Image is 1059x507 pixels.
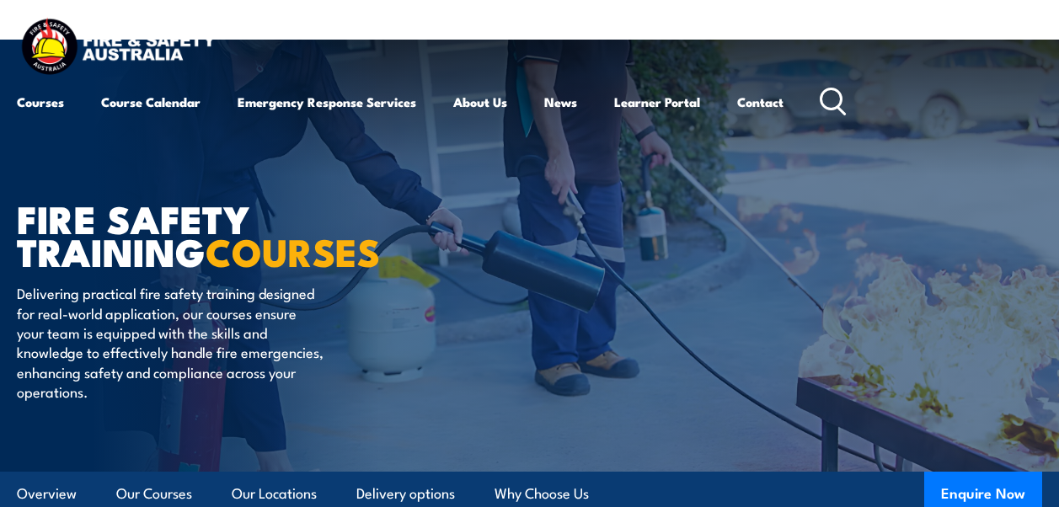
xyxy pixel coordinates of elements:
[614,82,700,122] a: Learner Portal
[206,221,380,280] strong: COURSES
[17,201,433,267] h1: FIRE SAFETY TRAINING
[101,82,201,122] a: Course Calendar
[238,82,416,122] a: Emergency Response Services
[453,82,507,122] a: About Us
[17,82,64,122] a: Courses
[17,283,324,401] p: Delivering practical fire safety training designed for real-world application, our courses ensure...
[737,82,784,122] a: Contact
[544,82,577,122] a: News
